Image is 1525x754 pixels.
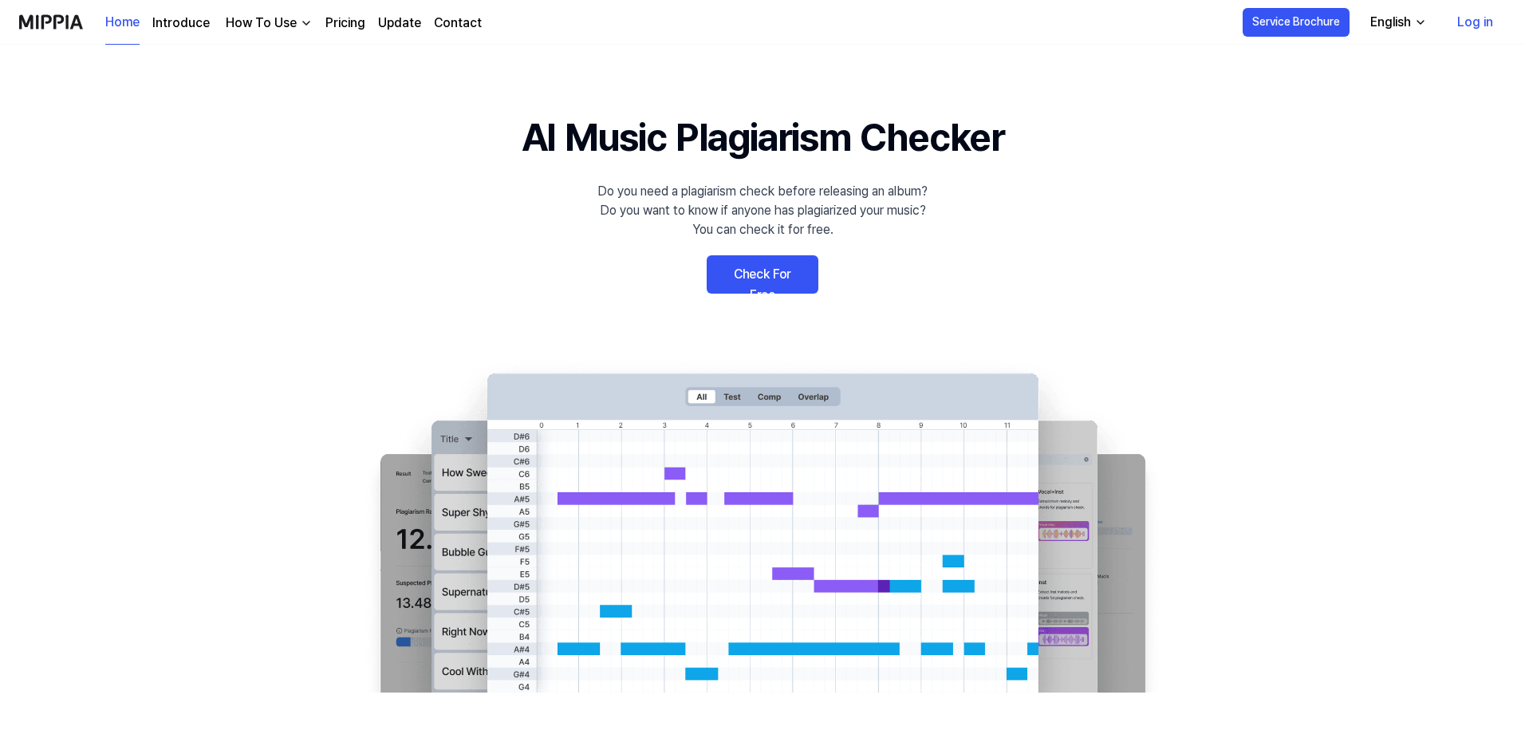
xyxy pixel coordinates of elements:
[707,255,818,294] a: Check For Free
[300,17,313,30] img: down
[1367,13,1414,32] div: English
[1243,8,1350,37] button: Service Brochure
[348,357,1177,693] img: main Image
[434,14,482,33] a: Contact
[522,109,1004,166] h1: AI Music Plagiarism Checker
[1358,6,1436,38] button: English
[105,1,140,45] a: Home
[223,14,313,33] button: How To Use
[325,14,365,33] a: Pricing
[223,14,300,33] div: How To Use
[152,14,210,33] a: Introduce
[378,14,421,33] a: Update
[597,182,928,239] div: Do you need a plagiarism check before releasing an album? Do you want to know if anyone has plagi...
